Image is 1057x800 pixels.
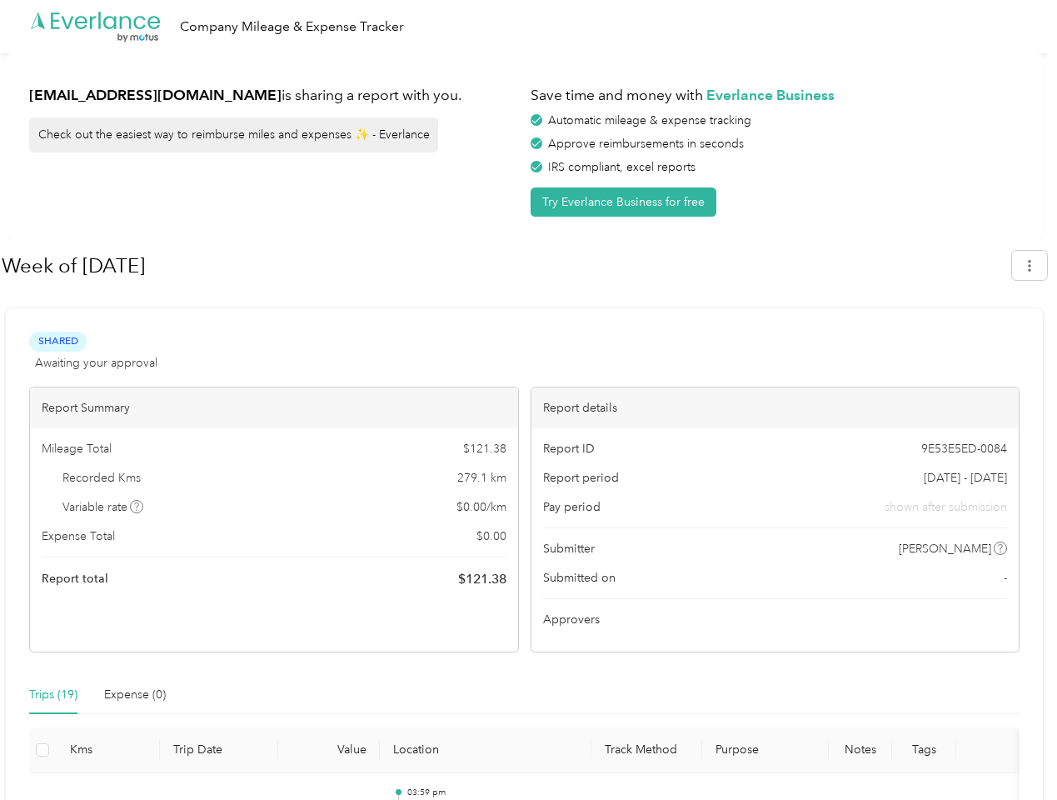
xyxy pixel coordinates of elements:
[885,498,1007,516] span: shown after submission
[924,469,1007,487] span: [DATE] - [DATE]
[29,686,77,704] div: Trips (19)
[543,440,595,457] span: Report ID
[456,498,506,516] span: $ 0.00 / km
[29,332,87,351] span: Shared
[42,570,108,587] span: Report total
[476,527,506,545] span: $ 0.00
[548,160,696,174] span: IRS compliant, excel reports
[531,85,1020,106] h1: Save time and money with
[899,540,991,557] span: [PERSON_NAME]
[62,498,144,516] span: Variable rate
[531,187,716,217] button: Try Everlance Business for free
[30,387,518,428] div: Report Summary
[591,727,701,773] th: Track Method
[1004,569,1007,587] span: -
[458,569,506,589] span: $ 121.38
[543,498,601,516] span: Pay period
[892,727,955,773] th: Tags
[62,469,141,487] span: Recorded Kms
[543,540,595,557] span: Submitter
[921,440,1007,457] span: 9E53E5ED-0084
[29,86,282,103] strong: [EMAIL_ADDRESS][DOMAIN_NAME]
[829,727,892,773] th: Notes
[42,440,112,457] span: Mileage Total
[2,246,1000,286] h1: Week of September 22 2025
[407,787,579,798] p: 03:59 pm
[29,117,438,152] div: Check out the easiest way to reimburse miles and expenses ✨ - Everlance
[160,727,278,773] th: Trip Date
[457,469,506,487] span: 279.1 km
[543,469,619,487] span: Report period
[531,387,1020,428] div: Report details
[548,137,744,151] span: Approve reimbursements in seconds
[42,527,115,545] span: Expense Total
[104,686,166,704] div: Expense (0)
[57,727,160,773] th: Kms
[29,85,519,106] h1: is sharing a report with you.
[543,611,600,628] span: Approvers
[543,569,616,587] span: Submitted on
[35,354,157,372] span: Awaiting your approval
[278,727,380,773] th: Value
[463,440,506,457] span: $ 121.38
[548,113,751,127] span: Automatic mileage & expense tracking
[180,17,404,37] div: Company Mileage & Expense Tracker
[702,727,830,773] th: Purpose
[706,86,835,103] strong: Everlance Business
[380,727,591,773] th: Location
